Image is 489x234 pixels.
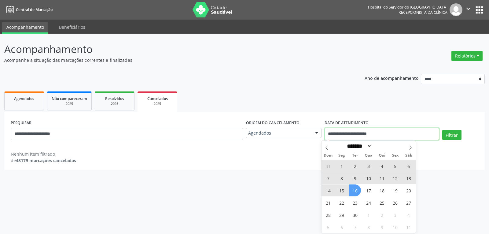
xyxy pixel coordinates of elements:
span: Setembro 16, 2025 [349,184,361,196]
span: Qui [375,154,389,158]
span: Outubro 9, 2025 [376,221,388,233]
div: 2025 [99,102,130,106]
span: Setembro 2, 2025 [349,160,361,172]
div: de [11,157,76,164]
span: Agendados [14,96,34,101]
span: Não compareceram [52,96,87,101]
span: Cancelados [147,96,168,101]
span: Outubro 8, 2025 [362,221,374,233]
span: Setembro 21, 2025 [322,197,334,209]
span: Setembro 15, 2025 [336,184,347,196]
span: Outubro 2, 2025 [376,209,388,221]
span: Setembro 14, 2025 [322,184,334,196]
span: Outubro 10, 2025 [389,221,401,233]
a: Central de Marcação [4,5,53,15]
div: 2025 [142,102,173,106]
span: Setembro 20, 2025 [403,184,415,196]
span: Setembro 3, 2025 [362,160,374,172]
span: Recepcionista da clínica [399,10,447,15]
p: Acompanhe a situação das marcações correntes e finalizadas [4,57,340,63]
span: Dom [322,154,335,158]
span: Central de Marcação [16,7,53,12]
span: Setembro 18, 2025 [376,184,388,196]
span: Setembro 9, 2025 [349,172,361,184]
div: Nenhum item filtrado [11,151,76,157]
span: Setembro 17, 2025 [362,184,374,196]
span: Setembro 4, 2025 [376,160,388,172]
span: Ter [348,154,362,158]
div: 2025 [52,102,87,106]
span: Setembro 12, 2025 [389,172,401,184]
span: Outubro 7, 2025 [349,221,361,233]
label: Origem do cancelamento [246,118,300,128]
span: Outubro 6, 2025 [336,221,347,233]
p: Ano de acompanhamento [365,74,419,82]
span: Setembro 5, 2025 [389,160,401,172]
span: Seg [335,154,348,158]
i:  [465,6,472,12]
span: Setembro 29, 2025 [336,209,347,221]
span: Setembro 25, 2025 [376,197,388,209]
span: Setembro 1, 2025 [336,160,347,172]
button: apps [474,5,485,15]
span: Setembro 13, 2025 [403,172,415,184]
span: Sáb [402,154,416,158]
span: Qua [362,154,375,158]
span: Setembro 27, 2025 [403,197,415,209]
span: Setembro 6, 2025 [403,160,415,172]
span: Outubro 5, 2025 [322,221,334,233]
span: Agendados [248,130,309,136]
span: Setembro 19, 2025 [389,184,401,196]
strong: 48179 marcações canceladas [16,158,76,163]
span: Setembro 26, 2025 [389,197,401,209]
span: Setembro 11, 2025 [376,172,388,184]
a: Beneficiários [55,22,90,32]
button: Relatórios [451,51,483,61]
span: Outubro 3, 2025 [389,209,401,221]
span: Resolvidos [105,96,124,101]
img: img [450,3,462,16]
p: Acompanhamento [4,42,340,57]
span: Sex [389,154,402,158]
label: DATA DE ATENDIMENTO [325,118,369,128]
select: Month [345,143,372,149]
button:  [462,3,474,16]
span: Outubro 4, 2025 [403,209,415,221]
div: Hospital do Servidor do [GEOGRAPHIC_DATA] [368,5,447,10]
label: PESQUISAR [11,118,31,128]
span: Setembro 22, 2025 [336,197,347,209]
span: Setembro 8, 2025 [336,172,347,184]
span: Outubro 1, 2025 [362,209,374,221]
a: Acompanhamento [2,22,48,34]
span: Setembro 7, 2025 [322,172,334,184]
span: Setembro 24, 2025 [362,197,374,209]
span: Setembro 23, 2025 [349,197,361,209]
span: Setembro 28, 2025 [322,209,334,221]
span: Setembro 30, 2025 [349,209,361,221]
span: Agosto 31, 2025 [322,160,334,172]
span: Outubro 11, 2025 [403,221,415,233]
span: Setembro 10, 2025 [362,172,374,184]
button: Filtrar [442,130,461,140]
